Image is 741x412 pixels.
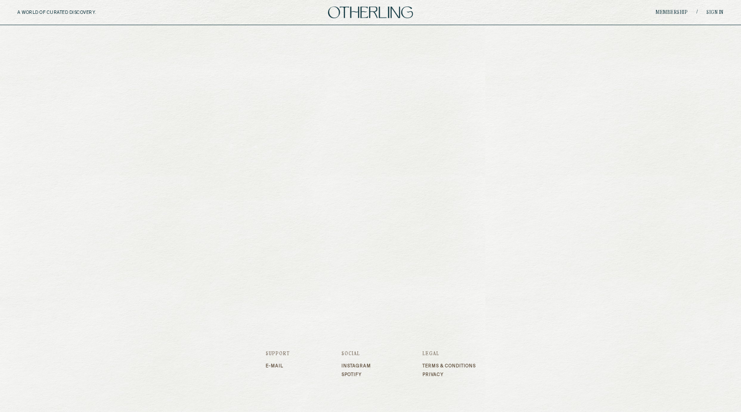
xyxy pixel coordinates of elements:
[422,363,476,369] a: Terms & Conditions
[341,372,371,377] a: Spotify
[656,10,688,15] a: Membership
[266,363,290,369] a: E-mail
[328,7,413,18] img: logo
[696,9,698,16] span: /
[422,351,476,356] h3: Legal
[341,363,371,369] a: Instagram
[341,351,371,356] h3: Social
[266,351,290,356] h3: Support
[422,372,476,377] a: Privacy
[706,10,724,15] a: Sign in
[17,10,134,15] h5: A WORLD OF CURATED DISCOVERY.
